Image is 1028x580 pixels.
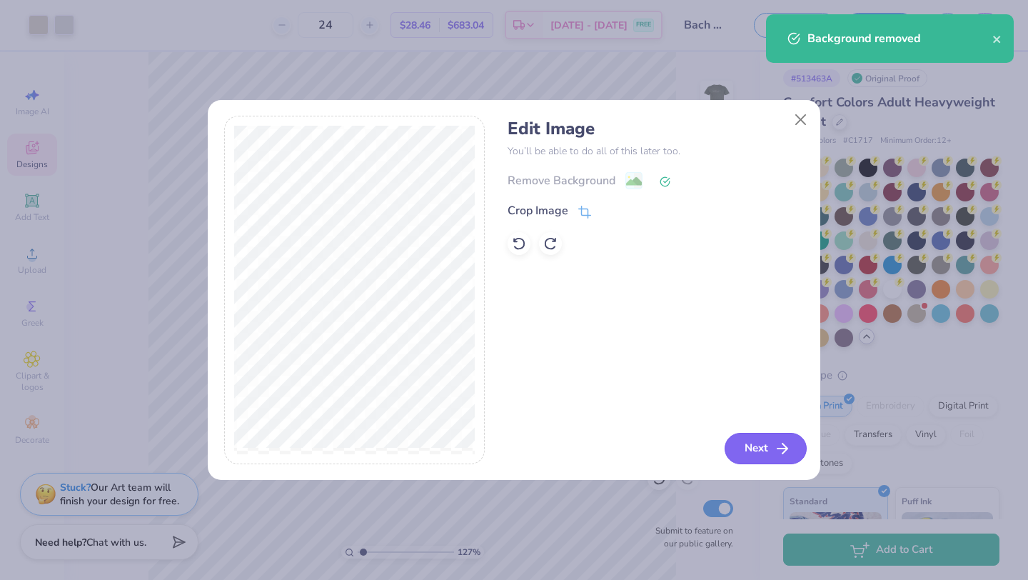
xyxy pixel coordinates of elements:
[725,433,807,464] button: Next
[992,30,1002,47] button: close
[508,144,804,159] p: You’ll be able to do all of this later too.
[508,202,568,219] div: Crop Image
[807,30,992,47] div: Background removed
[508,119,804,139] h4: Edit Image
[787,106,815,133] button: Close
